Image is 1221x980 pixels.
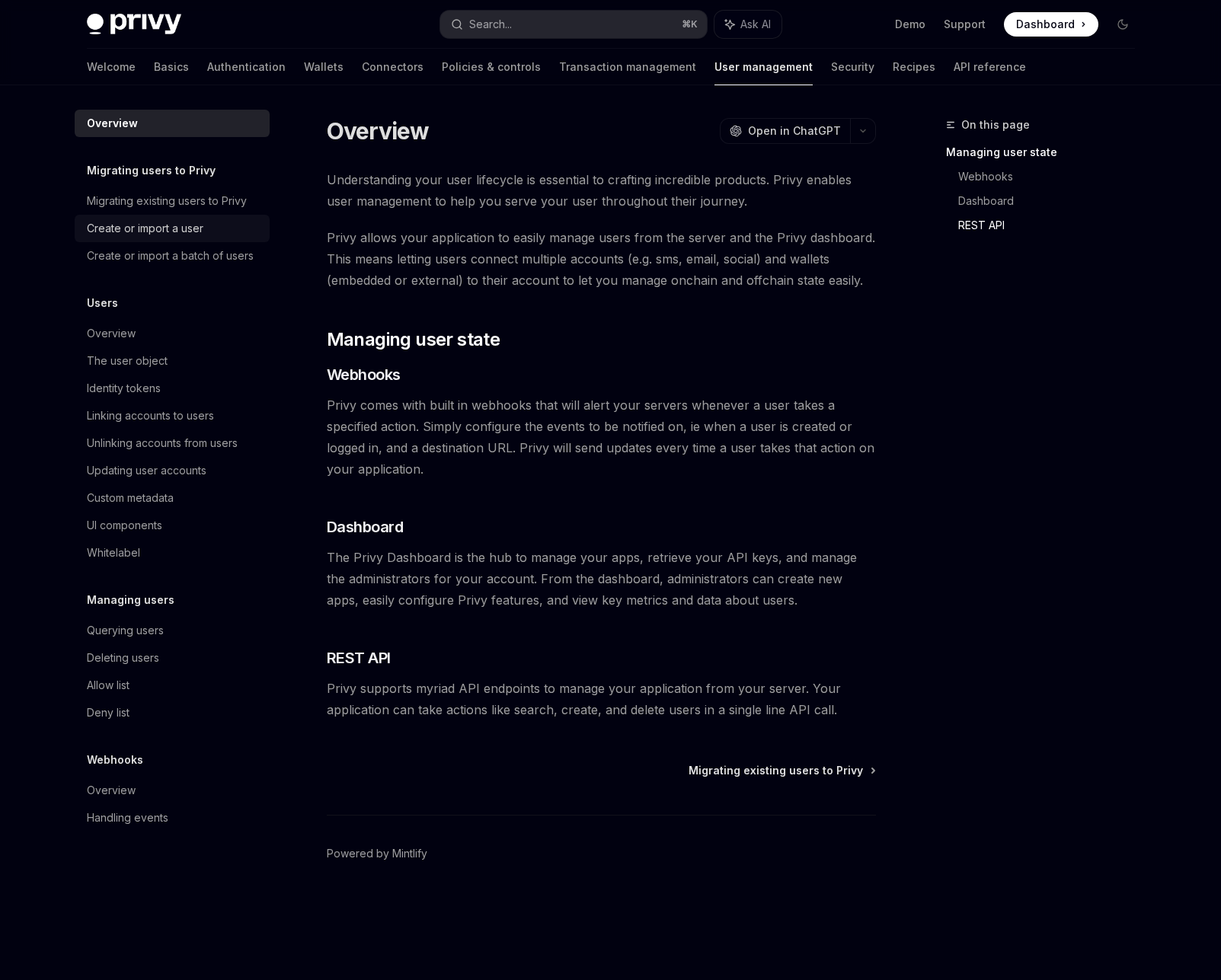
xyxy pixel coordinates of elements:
div: Search... [469,15,512,34]
a: Recipes [893,49,935,85]
div: Whitelabel [87,544,140,562]
a: Support [944,17,986,32]
a: Overview [75,110,270,137]
div: Overview [87,324,136,343]
div: Allow list [87,676,129,694]
a: Connectors [362,49,424,85]
a: Transaction management [559,49,696,85]
a: API reference [954,49,1026,85]
div: Unlinking accounts from users [87,434,238,452]
button: Ask AI [714,11,782,38]
a: Powered by Mintlify [327,846,427,861]
span: ⌘ K [682,18,698,30]
span: Privy supports myriad API endpoints to manage your application from your server. Your application... [327,678,876,720]
span: Privy comes with built in webhooks that will alert your servers whenever a user takes a specified... [327,394,876,480]
a: REST API [958,213,1147,238]
div: Updating user accounts [87,461,206,480]
div: Identity tokens [87,379,161,397]
a: Identity tokens [75,375,270,402]
div: The user object [87,352,168,370]
a: Migrating existing users to Privy [689,763,874,778]
span: Open in ChatGPT [748,123,841,139]
h5: Migrating users to Privy [87,161,216,180]
h5: Users [87,294,118,312]
div: Deleting users [87,649,159,667]
a: Managing user state [946,140,1147,164]
div: Custom metadata [87,489,174,507]
span: Ask AI [740,17,771,32]
div: Migrating existing users to Privy [87,192,247,210]
a: Handling events [75,804,270,832]
h1: Overview [327,117,430,145]
a: Deny list [75,699,270,726]
a: Security [831,49,874,85]
div: Create or import a batch of users [87,247,254,265]
a: User management [714,49,813,85]
a: Linking accounts to users [75,402,270,429]
div: Handling events [87,809,168,827]
a: The user object [75,347,270,375]
button: Toggle dark mode [1111,12,1135,37]
a: Create or import a batch of users [75,242,270,270]
div: Create or import a user [87,219,203,238]
a: Deleting users [75,644,270,672]
a: Overview [75,320,270,347]
a: Welcome [87,49,136,85]
div: Querying users [87,621,164,640]
a: Policies & controls [442,49,541,85]
span: Webhooks [327,364,401,385]
h5: Webhooks [87,751,143,769]
a: Allow list [75,672,270,699]
div: UI components [87,516,162,535]
div: Linking accounts to users [87,407,214,425]
div: Deny list [87,704,129,722]
a: Wallets [304,49,344,85]
img: dark logo [87,14,181,35]
span: Privy allows your application to easily manage users from the server and the Privy dashboard. Thi... [327,227,876,291]
a: Create or import a user [75,215,270,242]
a: Querying users [75,617,270,644]
button: Search...⌘K [440,11,707,38]
a: Custom metadata [75,484,270,512]
span: REST API [327,647,391,669]
a: Dashboard [1004,12,1098,37]
h5: Managing users [87,591,174,609]
a: Overview [75,777,270,804]
div: Overview [87,114,138,132]
span: The Privy Dashboard is the hub to manage your apps, retrieve your API keys, and manage the admini... [327,547,876,611]
span: Understanding your user lifecycle is essential to crafting incredible products. Privy enables use... [327,169,876,212]
button: Open in ChatGPT [720,118,850,144]
span: Dashboard [1016,17,1075,32]
a: Basics [154,49,189,85]
span: Managing user state [327,327,500,352]
div: Overview [87,781,136,800]
span: On this page [961,116,1030,134]
a: Demo [895,17,925,32]
span: Dashboard [327,516,404,538]
span: Migrating existing users to Privy [689,763,863,778]
a: Authentication [207,49,286,85]
a: Migrating existing users to Privy [75,187,270,215]
a: Dashboard [958,189,1147,213]
a: UI components [75,512,270,539]
a: Updating user accounts [75,457,270,484]
a: Unlinking accounts from users [75,429,270,457]
a: Whitelabel [75,539,270,567]
a: Webhooks [958,164,1147,189]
